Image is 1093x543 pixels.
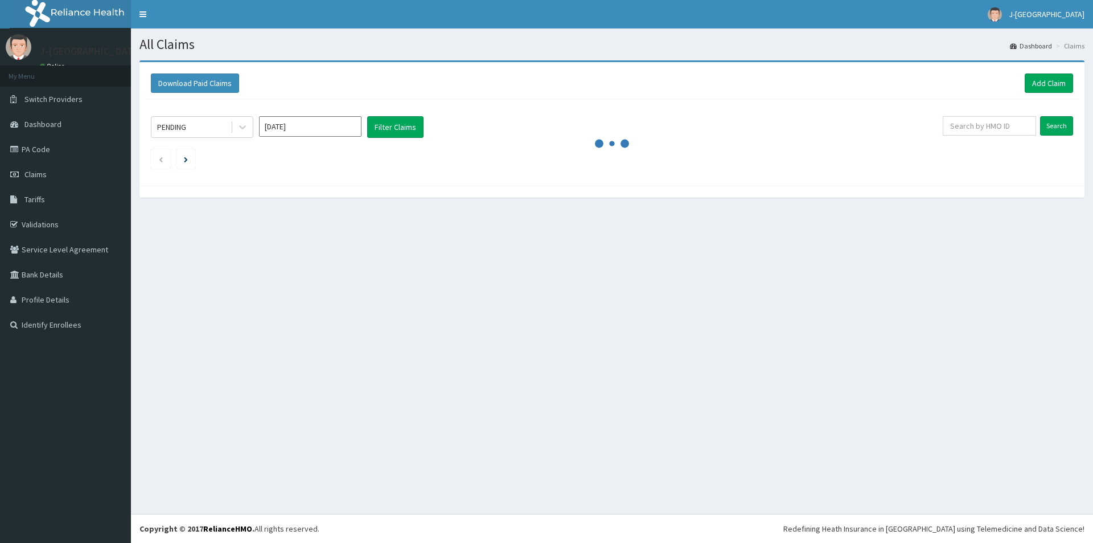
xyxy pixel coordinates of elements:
a: RelianceHMO [203,524,252,534]
span: Claims [24,169,47,179]
a: Previous page [158,154,163,164]
div: PENDING [157,121,186,133]
span: J-[GEOGRAPHIC_DATA] [1009,9,1084,19]
a: Online [40,62,67,70]
a: Dashboard [1010,41,1052,51]
button: Download Paid Claims [151,74,239,93]
span: Dashboard [24,119,61,129]
a: Next page [184,154,188,164]
img: User Image [988,7,1002,22]
p: J-[GEOGRAPHIC_DATA] [40,46,142,56]
strong: Copyright © 2017 . [139,524,254,534]
input: Search [1040,116,1073,136]
span: Switch Providers [24,94,83,104]
h1: All Claims [139,37,1084,52]
input: Search by HMO ID [943,116,1036,136]
button: Filter Claims [367,116,424,138]
div: Redefining Heath Insurance in [GEOGRAPHIC_DATA] using Telemedicine and Data Science! [783,523,1084,534]
span: Tariffs [24,194,45,205]
footer: All rights reserved. [131,514,1093,543]
li: Claims [1053,41,1084,51]
img: User Image [6,34,31,60]
svg: audio-loading [595,126,629,161]
input: Select Month and Year [259,116,361,137]
a: Add Claim [1025,74,1073,93]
